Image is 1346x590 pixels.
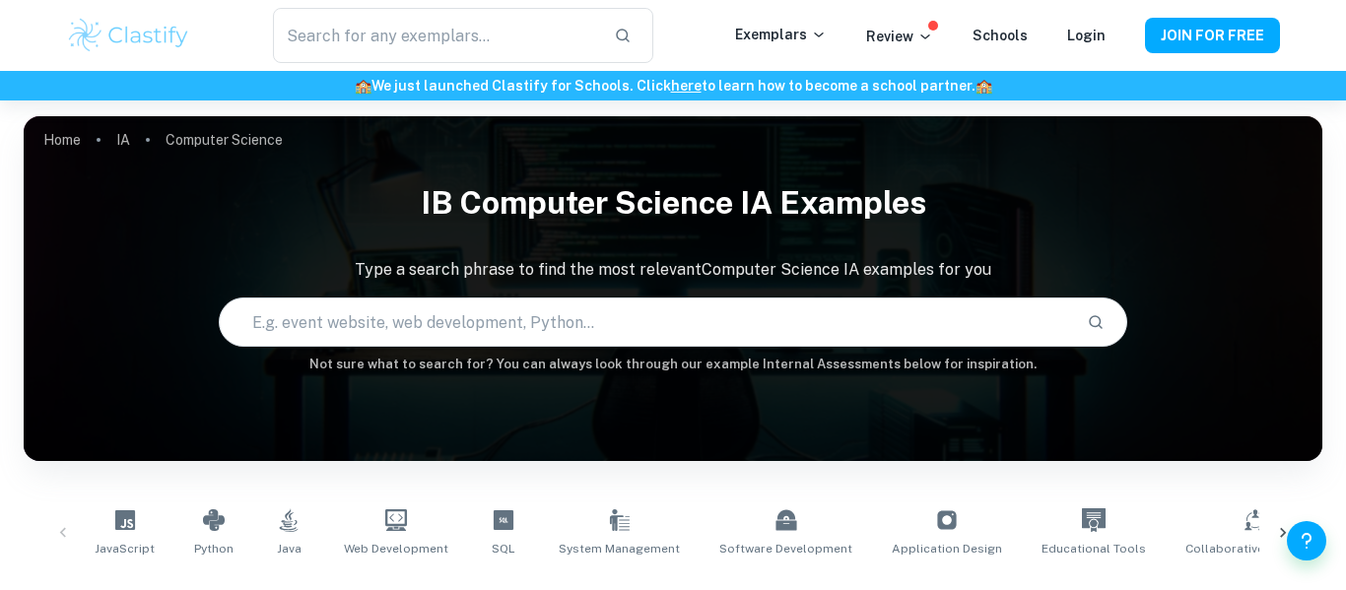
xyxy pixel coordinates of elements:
span: SQL [492,540,515,557]
input: E.g. event website, web development, Python... [220,295,1072,350]
h6: We just launched Clastify for Schools. Click to learn how to become a school partner. [4,75,1342,97]
input: Search for any exemplars... [273,8,598,63]
h1: IB Computer Science IA examples [24,171,1322,234]
p: Review [866,26,933,47]
span: Software Development [719,540,852,557]
span: Educational Tools [1042,540,1146,557]
h6: Not sure what to search for? You can always look through our example Internal Assessments below f... [24,355,1322,374]
p: Exemplars [735,24,827,45]
p: Computer Science [166,129,283,151]
button: Help and Feedback [1287,521,1326,560]
span: System Management [559,540,680,557]
a: here [671,78,702,94]
span: 🏫 [976,78,992,94]
span: Web Development [344,540,448,557]
a: Home [43,126,81,154]
a: IA [116,126,130,154]
span: Application Design [892,540,1002,557]
img: Clastify logo [66,16,191,55]
span: Collaborative Platforms [1185,540,1325,557]
a: Schools [973,28,1028,43]
a: Login [1067,28,1106,43]
span: JavaScript [95,540,155,557]
span: Python [194,540,234,557]
p: Type a search phrase to find the most relevant Computer Science IA examples for you [24,258,1322,282]
button: Search [1079,305,1112,339]
span: 🏫 [355,78,371,94]
span: Java [277,540,302,557]
button: JOIN FOR FREE [1145,18,1280,53]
